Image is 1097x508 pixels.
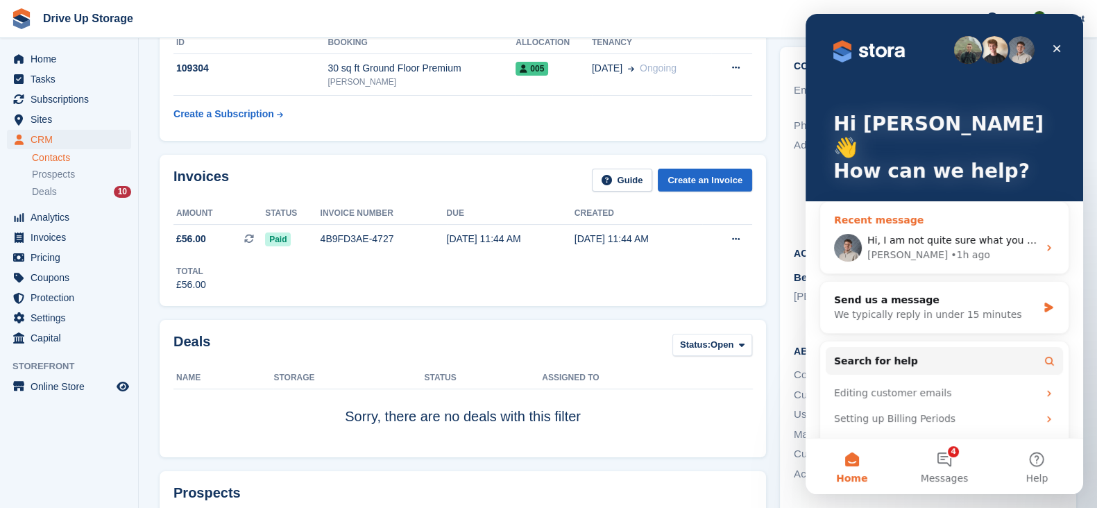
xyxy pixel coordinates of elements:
[345,409,581,424] span: Sorry, there are no deals with this filter
[173,107,274,121] div: Create a Subscription
[20,333,257,361] button: Search for help
[176,232,206,246] span: £56.00
[176,265,206,278] div: Total
[265,203,320,225] th: Status
[273,367,424,389] th: Storage
[328,61,516,76] div: 30 sq ft Ground Floor Premium
[7,328,131,348] a: menu
[239,22,264,47] div: Close
[516,62,548,76] span: 005
[220,459,242,469] span: Help
[658,169,752,192] a: Create an Invoice
[114,186,131,198] div: 10
[806,14,1083,494] iframe: Intercom live chat
[7,377,131,396] a: menu
[932,11,960,25] span: Create
[328,76,516,88] div: [PERSON_NAME]
[794,289,928,305] li: [PERSON_NAME]
[92,425,185,480] button: Messages
[794,344,1062,357] h2: About
[20,366,257,392] div: Editing customer emails
[447,203,575,225] th: Due
[14,267,264,320] div: Send us a messageWe typically reply in under 15 minutes
[7,288,131,307] a: menu
[114,378,131,395] a: Preview store
[592,61,622,76] span: [DATE]
[37,7,139,30] a: Drive Up Storage
[424,367,542,389] th: Status
[592,32,711,54] th: Tenancy
[28,279,232,294] div: Send us a message
[321,232,447,246] div: 4B9FD3AE-4727
[185,425,278,480] button: Help
[794,466,928,482] div: Accounting Nominal Code
[173,32,328,54] th: ID
[31,49,114,69] span: Home
[328,32,516,54] th: Booking
[62,221,355,232] span: Hi, I am not quite sure what you mean? Which reset button?
[7,268,131,287] a: menu
[794,367,928,383] div: Contact Type
[516,32,592,54] th: Allocation
[173,334,210,359] h2: Deals
[7,110,131,129] a: menu
[7,248,131,267] a: menu
[173,101,283,127] a: Create a Subscription
[794,446,928,462] div: Customer Type
[28,398,232,412] div: Setting up Billing Periods
[32,185,131,199] a: Deals 10
[20,392,257,418] div: Setting up Billing Periods
[31,377,114,396] span: Online Store
[173,367,273,389] th: Name
[31,90,114,109] span: Subscriptions
[321,203,447,225] th: Invoice number
[173,61,328,76] div: 109304
[447,232,575,246] div: [DATE] 11:44 AM
[1048,12,1085,26] span: Account
[173,485,241,501] h2: Prospects
[794,61,1062,72] h2: Contact Details
[794,271,837,283] span: BearBox
[7,130,131,149] a: menu
[31,228,114,247] span: Invoices
[31,130,114,149] span: CRM
[115,459,163,469] span: Messages
[7,228,131,247] a: menu
[7,308,131,328] a: menu
[31,248,114,267] span: Pricing
[640,62,677,74] span: Ongoing
[542,367,752,389] th: Assigned to
[7,208,131,227] a: menu
[794,118,928,134] div: Phone
[265,232,291,246] span: Paid
[32,185,57,198] span: Deals
[145,234,185,248] div: • 1h ago
[794,427,928,443] div: Marketing Source
[12,359,138,373] span: Storefront
[176,278,206,292] div: £56.00
[31,328,114,348] span: Capital
[173,203,265,225] th: Amount
[1032,11,1046,25] img: Camille
[31,69,114,89] span: Tasks
[7,69,131,89] a: menu
[31,110,114,129] span: Sites
[11,8,32,29] img: stora-icon-8386f47178a22dfd0bd8f6a31ec36ba5ce8667c1dd55bd0f319d3a0aa187defe.svg
[7,90,131,109] a: menu
[794,83,928,114] div: Email
[31,268,114,287] span: Coupons
[7,49,131,69] a: menu
[711,338,733,352] span: Open
[794,387,928,403] div: Customer Source
[794,137,928,216] div: Address
[31,308,114,328] span: Settings
[20,418,257,443] div: How to refund a subscription payment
